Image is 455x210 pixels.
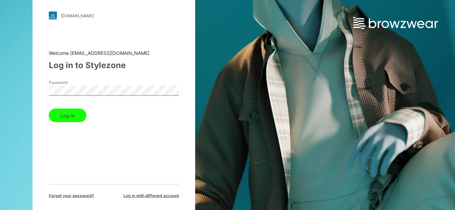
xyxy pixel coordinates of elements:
span: Log in with different account [123,193,179,199]
div: Welcome [EMAIL_ADDRESS][DOMAIN_NAME] [49,49,179,57]
div: Log in to Stylezone [49,59,179,71]
span: Forget your password? [49,193,94,199]
label: Password [49,80,96,86]
button: Log in [49,109,86,122]
a: [DOMAIN_NAME] [49,12,179,20]
img: stylezone-logo.562084cfcfab977791bfbf7441f1a819.svg [49,12,57,20]
div: [DOMAIN_NAME] [61,13,94,18]
img: browzwear-logo.e42bd6dac1945053ebaf764b6aa21510.svg [353,17,438,29]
